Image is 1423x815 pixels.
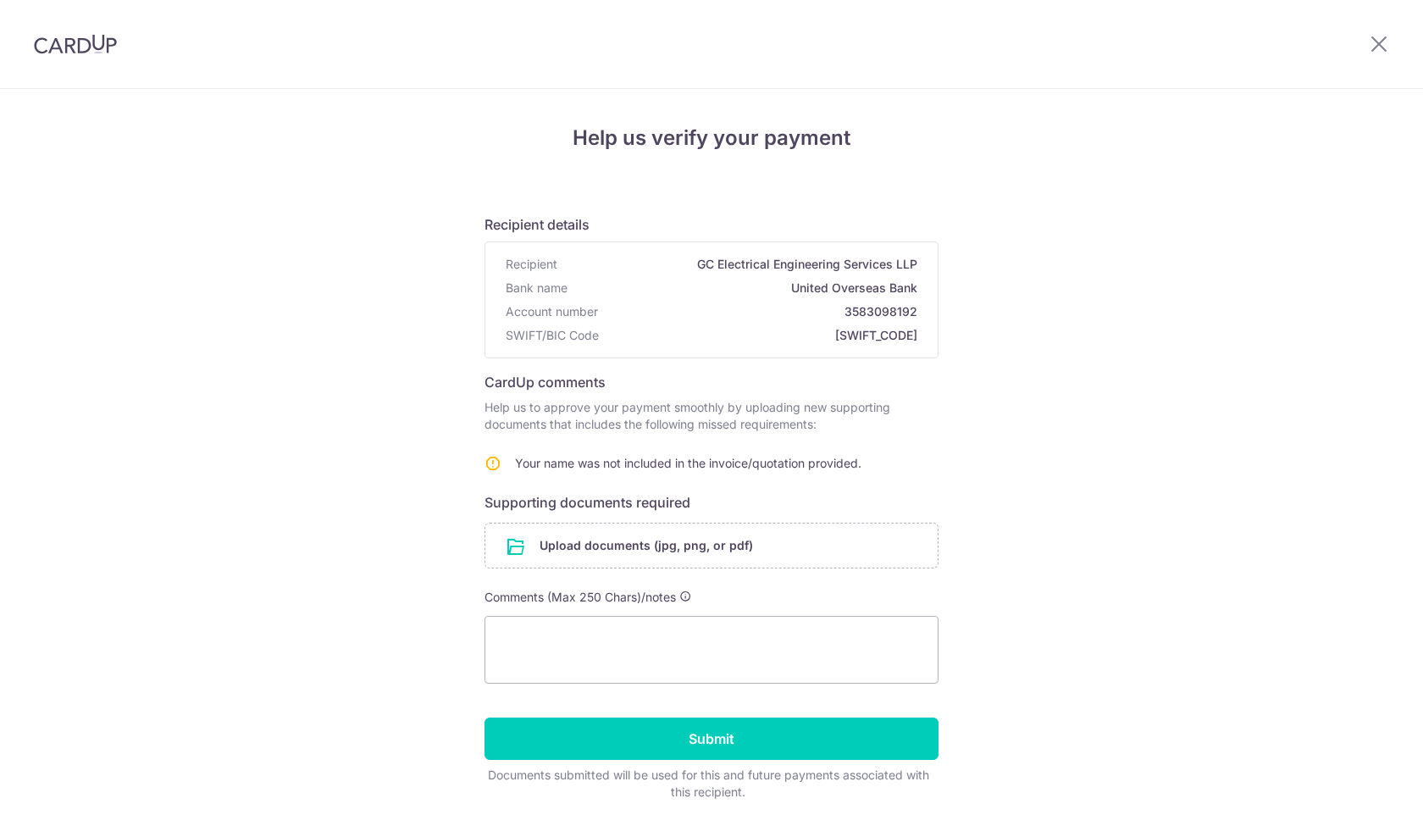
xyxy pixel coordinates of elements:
h6: Recipient details [484,214,939,235]
p: Help us to approve your payment smoothly by uploading new supporting documents that includes the ... [484,399,939,433]
div: Upload documents (jpg, png, or pdf) [484,523,939,568]
span: SWIFT/BIC Code [506,327,599,344]
h6: CardUp comments [484,372,939,392]
div: Documents submitted will be used for this and future payments associated with this recipient. [484,767,932,801]
span: Account number [506,303,598,320]
h6: Supporting documents required [484,492,939,513]
span: United Overseas Bank [574,280,917,297]
span: [SWIFT_CODE] [606,327,917,344]
span: GC Electrical Engineering Services LLP [564,256,917,273]
h4: Help us verify your payment [484,123,939,153]
span: Comments (Max 250 Chars)/notes [484,590,676,604]
span: Bank name [506,280,568,297]
input: Submit [484,718,939,760]
span: 3583098192 [605,303,917,320]
span: Your name was not included in the invoice/quotation provided. [515,456,861,470]
span: Recipient [506,256,557,273]
img: CardUp [34,34,117,54]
